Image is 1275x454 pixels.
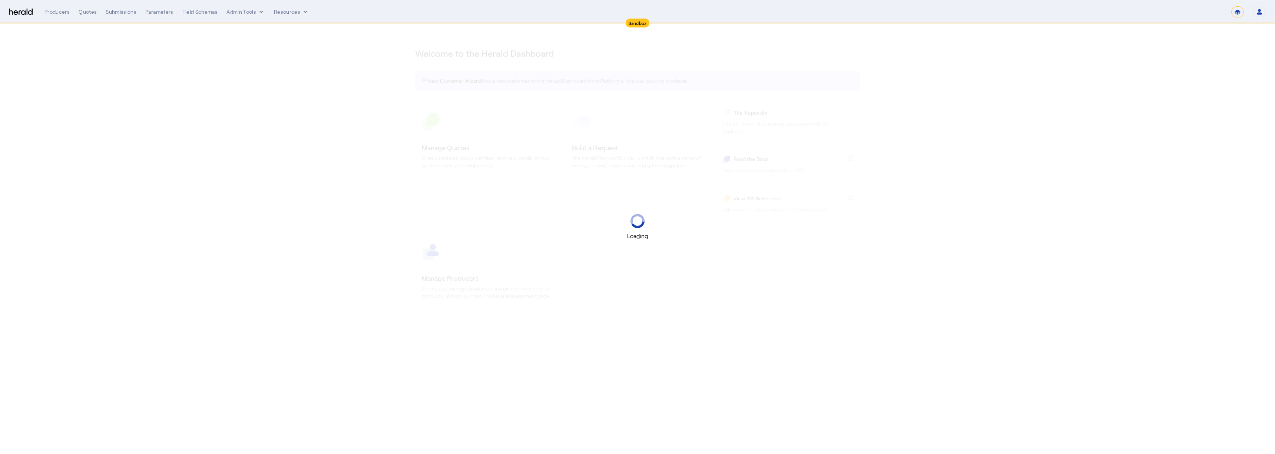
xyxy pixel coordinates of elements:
button: internal dropdown menu [226,8,265,16]
button: Resources dropdown menu [274,8,309,16]
img: Herald Logo [9,9,33,16]
div: Submissions [106,8,136,16]
div: Producers [44,8,70,16]
div: Field Schemas [182,8,218,16]
div: Parameters [145,8,173,16]
div: Quotes [79,8,97,16]
div: Sandbox [626,19,650,27]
